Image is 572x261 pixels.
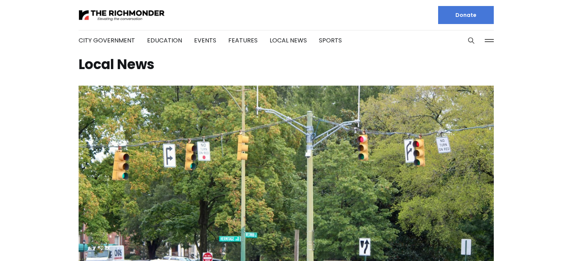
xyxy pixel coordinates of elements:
[79,36,135,45] a: City Government
[319,36,342,45] a: Sports
[194,36,216,45] a: Events
[228,36,258,45] a: Features
[79,59,494,71] h1: Local News
[270,36,307,45] a: Local News
[466,35,477,46] button: Search this site
[438,6,494,24] a: Donate
[79,9,165,22] img: The Richmonder
[147,36,182,45] a: Education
